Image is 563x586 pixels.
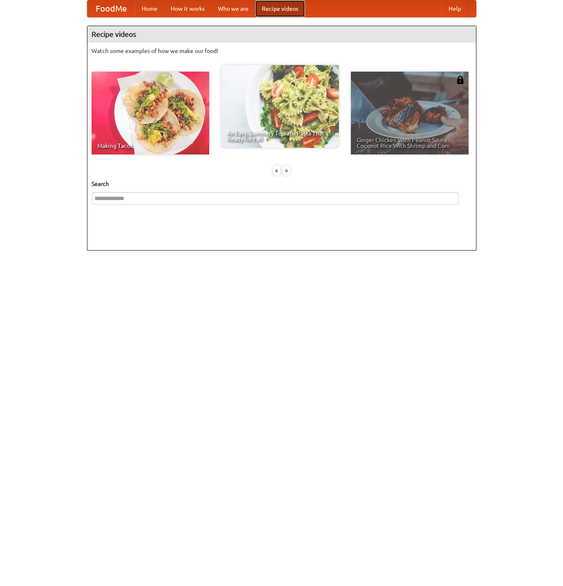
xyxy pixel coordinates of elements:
a: FoodMe [87,0,135,17]
a: Recipe videos [255,0,305,17]
a: Help [442,0,468,17]
span: An Easy, Summery Tomato Pasta That's Ready for Fall [227,130,333,142]
h5: Search [92,180,472,188]
a: How it works [164,0,211,17]
div: « [273,165,280,176]
a: Home [135,0,164,17]
p: Watch some examples of how we make our food! [92,47,472,55]
a: An Easy, Summery Tomato Pasta That's Ready for Fall [221,65,339,148]
a: Who we are [211,0,255,17]
span: Making Tacos [97,143,203,149]
a: Making Tacos [92,72,209,154]
h4: Recipe videos [87,26,476,43]
img: 483408.png [456,76,464,84]
div: » [283,165,290,176]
